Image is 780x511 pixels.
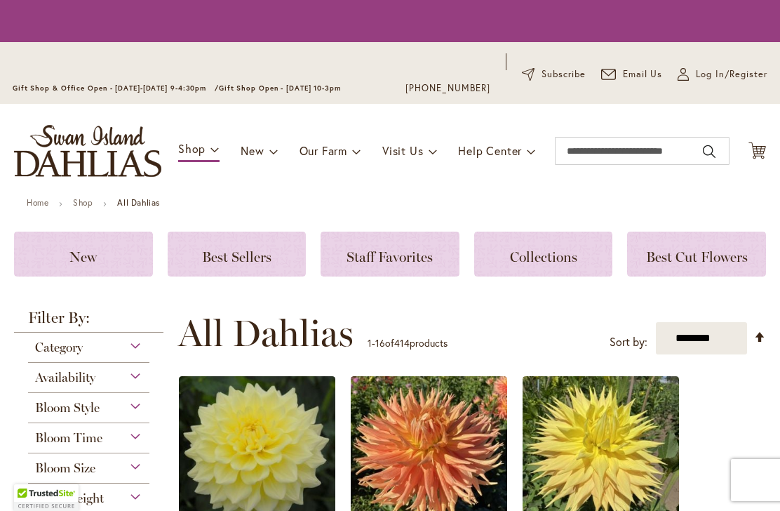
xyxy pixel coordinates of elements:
[405,81,490,95] a: [PHONE_NUMBER]
[382,143,423,158] span: Visit Us
[522,67,586,81] a: Subscribe
[69,248,97,265] span: New
[35,430,102,446] span: Bloom Time
[178,141,206,156] span: Shop
[627,232,766,277] a: Best Cut Flowers
[610,329,647,355] label: Sort by:
[542,67,586,81] span: Subscribe
[321,232,459,277] a: Staff Favorites
[347,248,433,265] span: Staff Favorites
[35,460,95,476] span: Bloom Size
[300,143,347,158] span: Our Farm
[375,336,385,350] span: 16
[14,232,153,277] a: New
[11,461,50,500] iframe: Launch Accessibility Center
[202,248,271,265] span: Best Sellers
[14,310,163,333] strong: Filter By:
[35,400,100,416] span: Bloom Style
[646,248,748,265] span: Best Cut Flowers
[601,67,663,81] a: Email Us
[394,336,410,350] span: 414
[368,336,372,350] span: 1
[474,232,613,277] a: Collections
[168,232,307,277] a: Best Sellers
[35,370,95,385] span: Availability
[368,332,448,354] p: - of products
[696,67,767,81] span: Log In/Register
[458,143,522,158] span: Help Center
[14,125,161,177] a: store logo
[703,140,715,163] button: Search
[13,84,219,93] span: Gift Shop & Office Open - [DATE]-[DATE] 9-4:30pm /
[241,143,264,158] span: New
[678,67,767,81] a: Log In/Register
[73,197,93,208] a: Shop
[35,340,83,355] span: Category
[178,312,354,354] span: All Dahlias
[510,248,577,265] span: Collections
[27,197,48,208] a: Home
[219,84,341,93] span: Gift Shop Open - [DATE] 10-3pm
[117,197,160,208] strong: All Dahlias
[623,67,663,81] span: Email Us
